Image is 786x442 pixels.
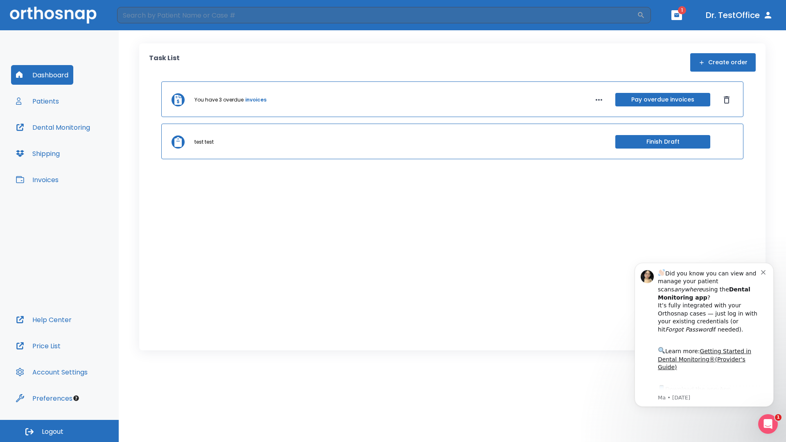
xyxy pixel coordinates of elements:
[10,7,97,23] img: Orthosnap
[11,388,77,408] button: Preferences
[11,336,65,356] button: Price List
[42,427,63,436] span: Logout
[11,144,65,163] button: Shipping
[720,93,733,106] button: Dismiss
[11,117,95,137] button: Dental Monitoring
[11,91,64,111] button: Patients
[775,414,781,421] span: 1
[36,135,108,150] a: App Store
[194,138,214,146] p: test test
[678,6,686,14] span: 1
[702,8,776,23] button: Dr. TestOffice
[11,65,73,85] button: Dashboard
[36,144,139,151] p: Message from Ma, sent 2w ago
[615,93,710,106] button: Pay overdue invoices
[11,310,77,329] button: Help Center
[72,395,80,402] div: Tooltip anchor
[758,414,778,434] iframe: Intercom live chat
[194,96,244,104] p: You have 3 overdue
[36,133,139,175] div: Download the app: | ​ Let us know if you need help getting started!
[11,170,63,189] button: Invoices
[615,135,710,149] button: Finish Draft
[117,7,637,23] input: Search by Patient Name or Case #
[245,96,267,104] a: invoices
[690,53,756,72] button: Create order
[622,250,786,420] iframe: Intercom notifications message
[149,53,180,72] p: Task List
[139,18,145,24] button: Dismiss notification
[11,362,93,382] button: Account Settings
